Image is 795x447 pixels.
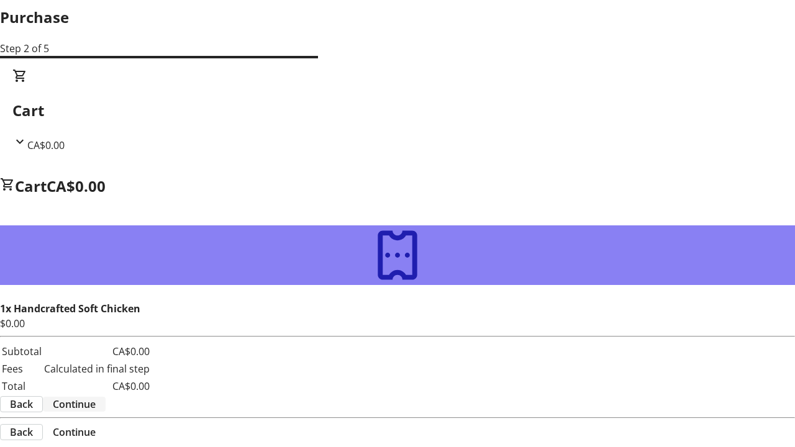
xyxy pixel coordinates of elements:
span: CA$0.00 [47,176,106,196]
span: Continue [53,397,96,412]
td: Total [1,378,42,394]
button: Continue [43,425,106,440]
td: CA$0.00 [43,343,150,359]
td: Subtotal [1,343,42,359]
div: CartCA$0.00 [12,68,783,153]
td: CA$0.00 [43,378,150,394]
td: Fees [1,361,42,377]
span: CA$0.00 [27,138,65,152]
span: Back [10,397,33,412]
h2: Cart [12,99,783,122]
span: Continue [53,425,96,440]
span: Cart [15,176,47,196]
span: Back [10,425,33,440]
td: Calculated in final step [43,361,150,377]
button: Continue [43,397,106,412]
